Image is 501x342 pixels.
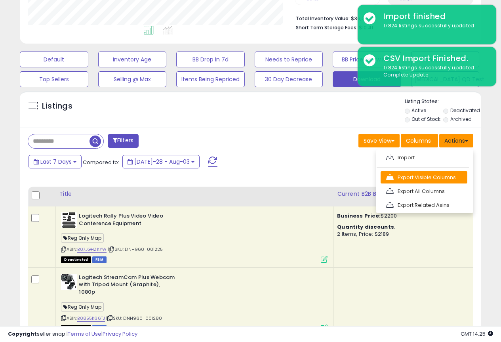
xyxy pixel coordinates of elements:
[406,137,431,145] span: Columns
[411,116,440,122] label: Out of Stock
[377,64,490,79] div: 17824 listings successfully updated.
[333,52,401,67] button: BB Price Below Min
[405,98,481,105] p: Listing States:
[61,233,104,243] span: Reg Only Map
[450,107,480,114] label: Deactivated
[59,190,330,198] div: Title
[381,151,467,164] a: Import
[8,331,137,338] div: seller snap | |
[92,256,107,263] span: FBM
[337,223,394,231] b: Quantity discounts
[68,330,101,338] a: Terms of Use
[122,155,200,168] button: [DATE]-28 - Aug-03
[337,190,470,198] div: Current B2B Buybox Price
[20,52,88,67] button: Default
[377,11,490,22] div: Import finished
[296,24,358,31] b: Short Term Storage Fees:
[79,212,175,229] b: Logitech Rally Plus Video Video Conference Equipment
[383,71,428,78] u: Complete Update
[255,52,323,67] button: Needs to Reprice
[176,71,245,87] button: Items Being Repriced
[358,134,400,147] button: Save View
[77,246,107,253] a: B07JGHZKYW
[42,101,72,112] h5: Listings
[61,212,328,262] div: ASIN:
[401,134,438,147] button: Columns
[98,71,167,87] button: Selling @ Max
[29,155,82,168] button: Last 7 Days
[337,231,467,238] div: 2 Items, Price: $2189
[98,52,167,67] button: Inventory Age
[61,256,91,263] span: All listings that are unavailable for purchase on Amazon for any reason other than out-of-stock
[381,171,467,183] a: Export Visible Columns
[61,302,104,311] span: Reg Only Map
[337,212,381,220] b: Business Price:
[40,158,72,166] span: Last 7 Days
[61,274,328,331] div: ASIN:
[61,212,77,228] img: 418nExcUNtL._SL40_.jpg
[61,274,77,290] img: 41RRkOz7d3L._SL40_.jpg
[411,107,426,114] label: Active
[176,52,245,67] button: BB Drop in 7d
[296,13,467,23] li: $36,367
[296,15,350,22] b: Total Inventory Value:
[377,22,490,30] div: 17824 listings successfully updated.
[103,330,137,338] a: Privacy Policy
[8,330,37,338] strong: Copyright
[333,71,401,87] button: Download
[461,330,493,338] span: 2025-08-11 14:25 GMT
[108,246,163,252] span: | SKU: DNH960-001225
[377,53,490,64] div: CSV Import Finished.
[381,199,467,211] a: Export Related Asins
[83,159,119,166] span: Compared to:
[337,224,467,231] div: :
[255,71,323,87] button: 30 Day Decrease
[108,134,139,148] button: Filters
[450,116,472,122] label: Archived
[439,134,473,147] button: Actions
[77,315,105,322] a: B0855K66TJ
[134,158,190,166] span: [DATE]-28 - Aug-03
[20,71,88,87] button: Top Sellers
[337,212,467,220] div: $2200
[381,185,467,197] a: Export All Columns
[106,315,162,321] span: | SKU: DNH960-001280
[79,274,175,298] b: Logitech StreamCam Plus Webcam with Tripod Mount (Graphite), 1080p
